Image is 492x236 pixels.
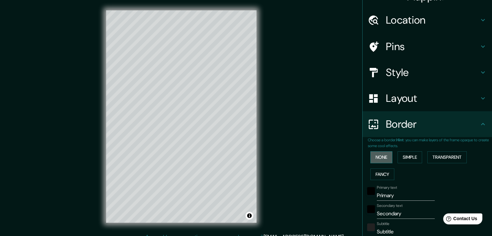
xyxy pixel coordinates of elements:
[363,59,492,85] div: Style
[396,137,404,143] b: Hint
[370,151,392,163] button: None
[377,185,397,190] label: Primary text
[246,212,253,220] button: Toggle attribution
[434,211,485,229] iframe: Help widget launcher
[363,34,492,59] div: Pins
[377,221,389,227] label: Subtitle
[386,66,479,79] h4: Style
[427,151,467,163] button: Transparent
[368,137,492,149] p: Choose a border. : you can make layers of the frame opaque to create some cool effects.
[367,223,375,231] button: color-222222
[386,92,479,105] h4: Layout
[386,118,479,131] h4: Border
[367,187,375,195] button: black
[363,7,492,33] div: Location
[367,205,375,213] button: black
[363,111,492,137] div: Border
[370,168,394,180] button: Fancy
[363,85,492,111] div: Layout
[386,14,479,27] h4: Location
[398,151,422,163] button: Simple
[386,40,479,53] h4: Pins
[377,203,403,209] label: Secondary text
